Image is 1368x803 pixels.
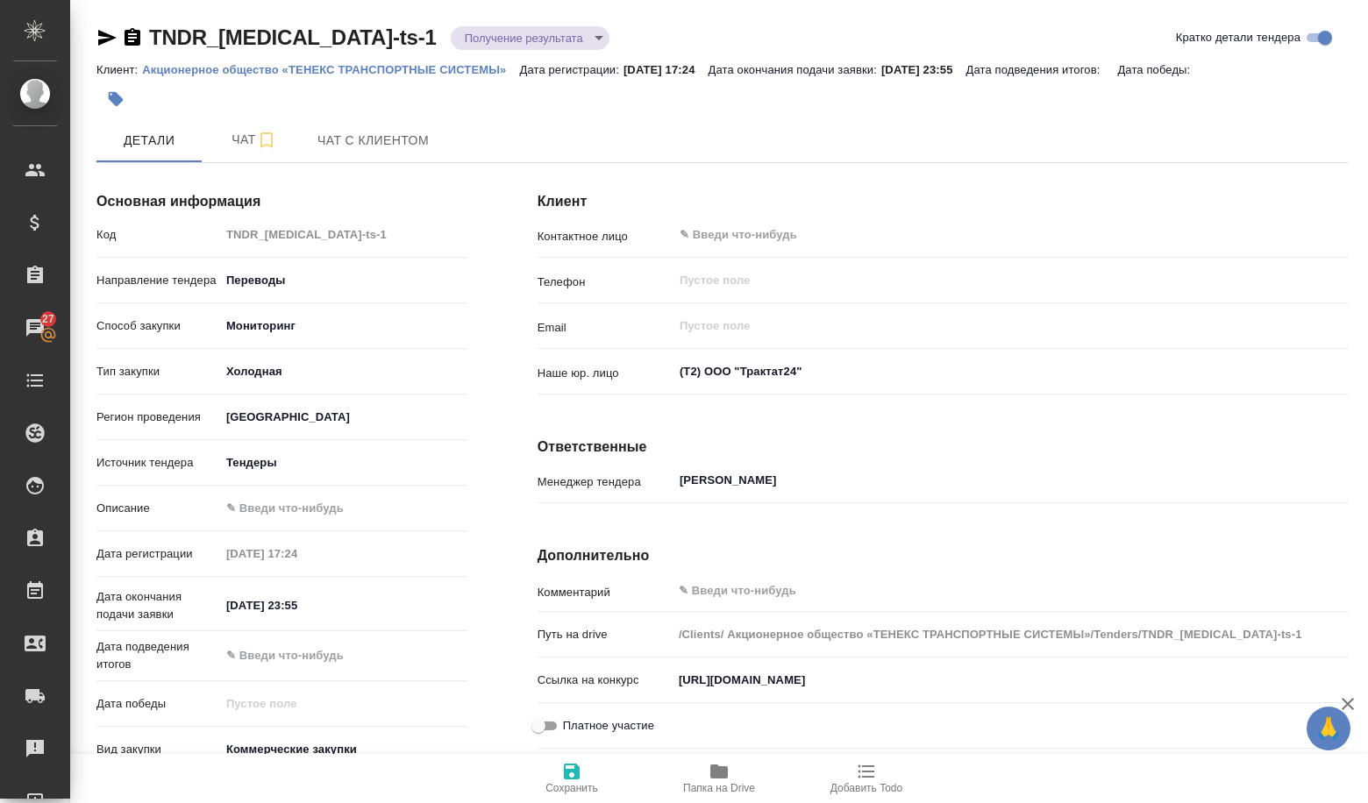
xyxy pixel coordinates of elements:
[220,402,467,432] div: [GEOGRAPHIC_DATA]
[538,626,673,643] p: Путь на drive
[673,667,1349,693] input: ✎ Введи что-нибудь
[96,638,220,673] p: Дата подведения итогов
[538,274,673,291] p: Телефон
[4,306,66,350] a: 27
[563,717,654,735] span: Платное участие
[220,357,467,387] div: Холодная
[220,222,467,247] input: Пустое поле
[538,365,673,382] p: Наше юр. лицо
[96,317,220,335] p: Способ закупки
[1176,29,1300,46] span: Кратко детали тендера
[212,129,296,151] span: Чат
[96,741,220,758] p: Вид закупки
[623,63,709,76] p: [DATE] 17:24
[96,588,220,623] p: Дата окончания подачи заявки
[498,754,645,803] button: Сохранить
[96,363,220,380] p: Тип закупки
[460,31,588,46] button: Получение результата
[96,545,220,563] p: Дата регистрации
[220,541,374,566] input: Пустое поле
[220,266,467,295] div: Переводы
[1314,710,1343,747] span: 🙏
[538,437,1349,458] h4: Ответственные
[96,80,135,118] button: Добавить тэг
[142,63,519,76] p: Акционерное общество «ТЕНЕКС ТРАНСПОРТНЫЕ СИСТЕМЫ»
[220,311,467,341] div: Мониторинг
[451,26,609,50] div: Получение результата
[538,584,673,601] p: Комментарий
[538,191,1349,212] h4: Клиент
[32,310,65,328] span: 27
[1117,63,1194,76] p: Дата победы:
[881,63,966,76] p: [DATE] 23:55
[538,228,673,245] p: Контактное лицо
[830,782,902,794] span: Добавить Todo
[220,448,467,478] div: [GEOGRAPHIC_DATA]
[538,319,673,337] p: Email
[96,191,467,212] h4: Основная информация
[317,130,429,152] span: Чат с клиентом
[709,63,881,76] p: Дата окончания подачи заявки:
[220,691,374,716] input: Пустое поле
[678,224,1285,245] input: ✎ Введи что-нибудь
[683,782,755,794] span: Папка на Drive
[96,500,220,517] p: Описание
[220,643,374,668] input: ✎ Введи что-нибудь
[142,61,519,76] a: Акционерное общество «ТЕНЕКС ТРАНСПОРТНЫЕ СИСТЕМЫ»
[673,622,1349,647] input: Пустое поле
[1339,233,1343,237] button: Open
[96,226,220,244] p: Код
[96,409,220,426] p: Регион проведения
[966,63,1105,76] p: Дата подведения итогов:
[220,593,374,618] input: ✎ Введи что-нибудь
[96,454,220,472] p: Источник тендера
[96,63,142,76] p: Клиент:
[96,27,118,48] button: Скопировать ссылку для ЯМессенджера
[538,473,673,491] p: Менеджер тендера
[1339,370,1343,373] button: Open
[220,735,467,764] div: Коммерческие закупки
[96,695,220,713] p: Дата победы
[678,316,1307,337] input: Пустое поле
[519,63,623,76] p: Дата регистрации:
[538,672,673,689] p: Ссылка на конкурс
[1307,707,1350,750] button: 🙏
[122,27,143,48] button: Скопировать ссылку
[678,270,1307,291] input: Пустое поле
[1339,479,1343,482] button: Open
[645,754,793,803] button: Папка на Drive
[545,782,598,794] span: Сохранить
[107,130,191,152] span: Детали
[538,545,1349,566] h4: Дополнительно
[793,754,940,803] button: Добавить Todo
[256,130,277,151] svg: Подписаться
[149,25,437,49] a: TNDR_[MEDICAL_DATA]-ts-1
[96,272,220,289] p: Направление тендера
